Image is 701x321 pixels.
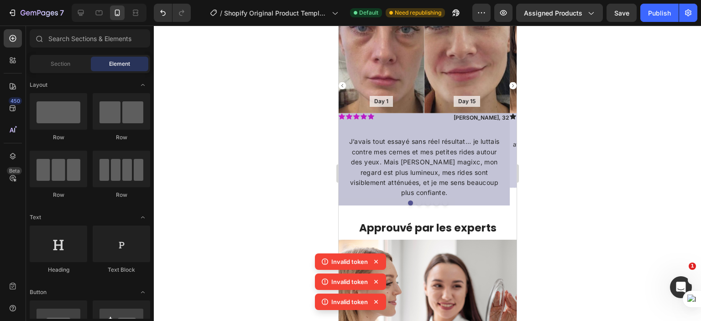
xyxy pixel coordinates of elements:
[120,72,137,79] p: Day 15
[648,8,671,18] div: Publish
[359,9,378,17] span: Default
[607,4,637,22] button: Save
[136,210,150,225] span: Toggle open
[331,257,368,266] p: Invalid token
[331,277,368,286] p: Invalid token
[51,60,70,68] span: Section
[89,89,171,96] p: [PERSON_NAME], 32
[30,29,150,47] input: Search Sections & Elements
[339,26,517,321] iframe: Design area
[331,297,368,306] p: Invalid token
[395,9,441,17] span: Need republishing
[171,57,178,64] button: Carousel Next Arrow
[4,4,68,22] button: 7
[670,276,692,298] iframe: Intercom live chat
[30,191,87,199] div: Row
[220,8,222,18] span: /
[136,285,150,300] span: Toggle open
[87,175,92,180] button: Dot
[93,133,150,142] div: Row
[93,266,150,274] div: Text Block
[30,288,47,296] span: Button
[30,133,87,142] div: Row
[524,8,582,18] span: Assigned Products
[95,175,100,180] button: Dot
[60,7,64,18] p: 7
[109,60,130,68] span: Element
[640,4,679,22] button: Publish
[224,8,328,18] span: Shopify Original Product Template
[104,175,109,180] button: Dot
[30,213,41,221] span: Text
[9,97,22,105] div: 450
[7,111,164,172] p: J’avais tout essayé sans réel résultat… je luttais contre mes cernes et mes petites rides autour ...
[614,9,629,17] span: Save
[7,167,22,174] div: Beta
[516,4,603,22] button: Assigned Products
[30,81,47,89] span: Layout
[93,191,150,199] div: Row
[30,266,87,274] div: Heading
[69,175,74,180] button: Dot
[172,105,341,152] p: Je dois absolument partager mon expérience avec vous !mes rides d'expression autour des yeux se s...
[154,4,191,22] div: Undo/Redo
[136,78,150,92] span: Toggle open
[689,263,696,270] span: 1
[78,175,83,180] button: Dot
